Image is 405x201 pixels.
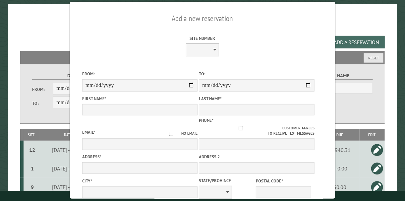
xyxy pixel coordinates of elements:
[256,178,311,184] label: Postal Code
[39,129,98,141] th: Dates
[20,51,385,64] h2: Filters
[364,53,383,63] button: Reset
[40,184,97,190] div: [DATE] - [DATE]
[360,129,385,141] th: Edit
[20,15,385,33] h1: Reservations
[199,71,315,77] label: To:
[82,96,198,102] label: First Name
[82,12,323,25] h2: Add a new reservation
[320,129,360,141] th: Due
[199,96,315,102] label: Last Name
[26,147,38,153] div: 12
[320,159,360,178] td: $-0.00
[161,132,181,136] input: No email
[145,35,260,41] label: Site Number
[26,184,38,190] div: 9
[199,154,315,160] label: Address 2
[82,129,95,135] label: Email
[32,100,53,106] label: To:
[82,178,198,184] label: City
[199,177,254,184] label: State/Province
[200,126,282,130] input: Customer agrees to receive text messages
[161,131,198,136] label: No email
[26,165,38,172] div: 1
[82,154,198,160] label: Address
[320,141,360,159] td: $2940.31
[199,125,315,137] label: Customer agrees to receive text messages
[32,72,116,80] label: Dates
[40,165,97,172] div: [DATE] - [DATE]
[320,178,360,196] td: $0.00
[328,36,385,48] button: Add a Reservation
[32,86,53,93] label: From:
[24,129,39,141] th: Site
[82,71,198,77] label: From:
[40,147,97,153] div: [DATE] - [DATE]
[199,117,213,123] label: Phone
